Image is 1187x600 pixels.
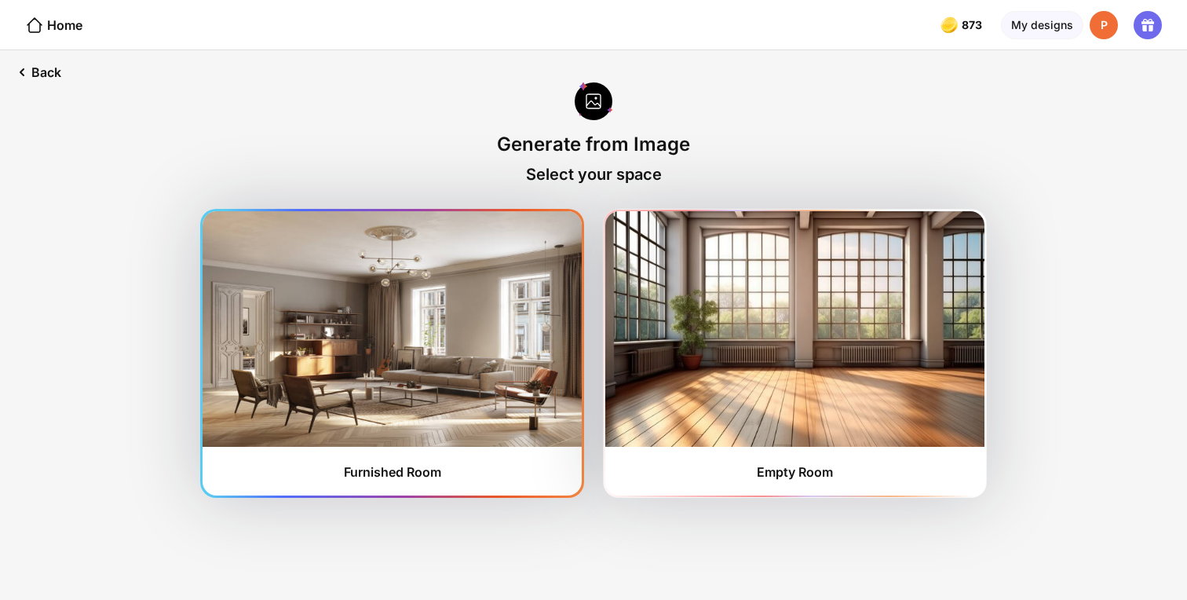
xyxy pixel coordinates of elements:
[25,16,82,35] div: Home
[605,211,984,447] img: furnishedRoom2.jpg
[1090,11,1118,39] div: P
[203,211,582,447] img: furnishedRoom1.jpg
[1001,11,1083,39] div: My designs
[497,133,690,155] div: Generate from Image
[757,464,833,480] div: Empty Room
[344,464,441,480] div: Furnished Room
[962,19,985,31] span: 873
[526,165,662,184] div: Select your space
